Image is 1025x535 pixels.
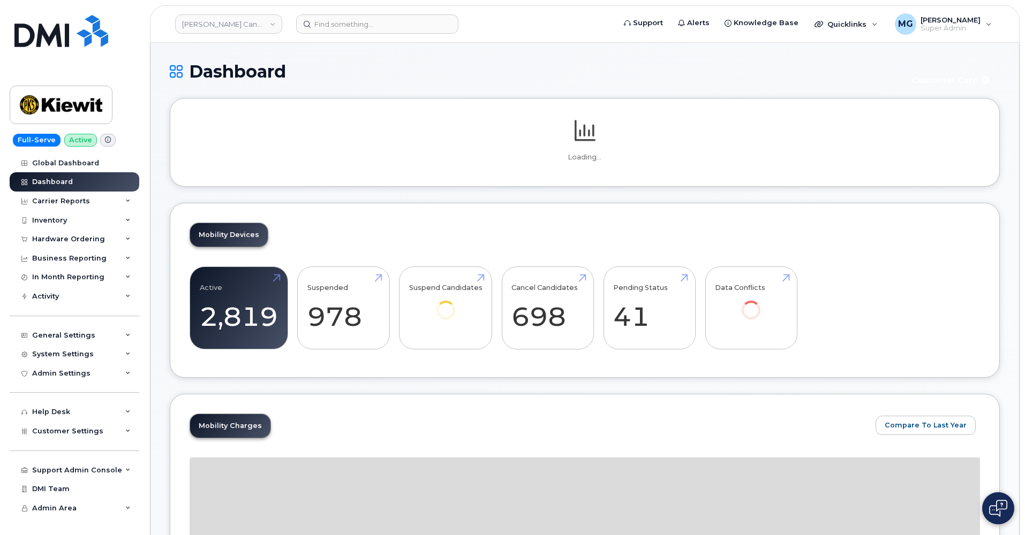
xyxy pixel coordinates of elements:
[885,420,967,430] span: Compare To Last Year
[876,416,976,435] button: Compare To Last Year
[715,273,787,334] a: Data Conflicts
[190,414,270,438] a: Mobility Charges
[989,500,1007,517] img: Open chat
[409,273,483,334] a: Suspend Candidates
[170,62,898,81] h1: Dashboard
[307,273,380,343] a: Suspended 978
[190,223,268,247] a: Mobility Devices
[511,273,584,343] a: Cancel Candidates 698
[903,71,1000,89] button: Customer Card
[613,273,685,343] a: Pending Status 41
[200,273,278,343] a: Active 2,819
[190,152,980,162] p: Loading...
